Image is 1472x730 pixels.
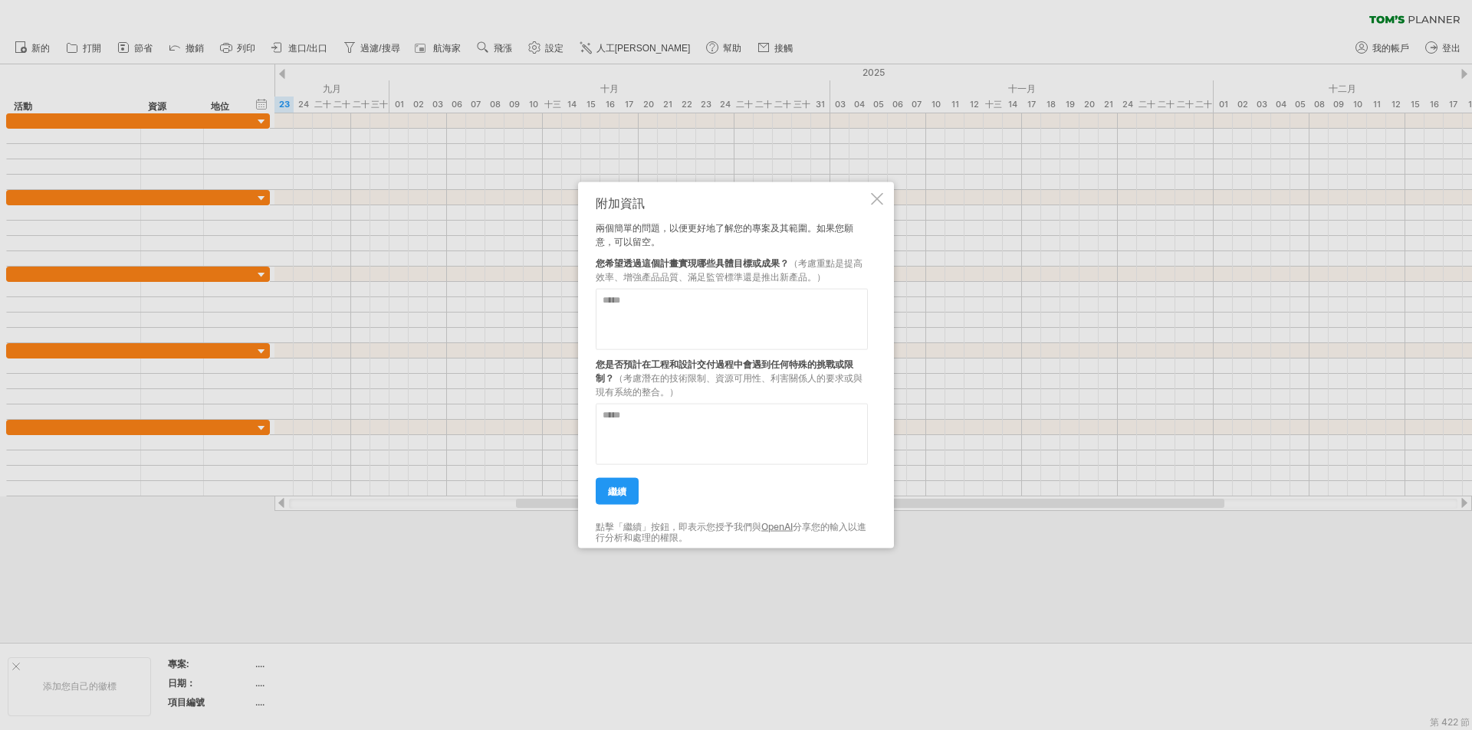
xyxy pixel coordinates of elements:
[596,257,789,268] font: 您希望透過這個計畫實現哪些具體目標或成果？
[761,520,793,532] a: OpenAI
[608,485,626,496] font: 繼續
[596,477,639,504] a: 繼續
[596,221,853,247] font: 兩個簡單的問題，以便更好地了解您的專案及其範圍。如果您願意，可以留空。
[596,520,866,542] font: 分享您的輸入以進行分析和處理的權限。
[596,195,645,210] font: 附加資訊
[596,520,761,532] font: 點擊「繼續」按鈕，即表示您授予我們與
[596,358,853,383] font: 您是否預計在工程和設計交付過程中會遇到任何特殊的挑戰或限制？
[596,372,863,397] font: （考慮潛在的技術限制、資源可用性、利害關係人的要求或與現有系統的整合。）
